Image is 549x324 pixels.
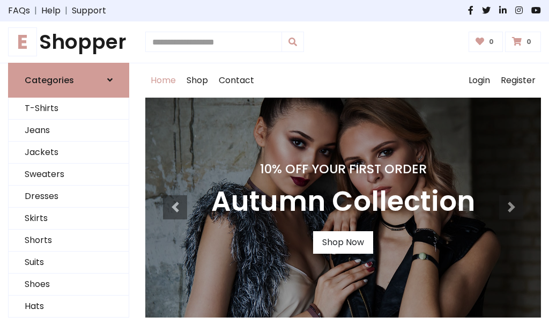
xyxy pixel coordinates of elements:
[30,4,41,17] span: |
[463,63,495,98] a: Login
[8,4,30,17] a: FAQs
[211,161,475,176] h4: 10% Off Your First Order
[486,37,496,47] span: 0
[9,186,129,208] a: Dresses
[213,63,259,98] a: Contact
[25,75,74,85] h6: Categories
[72,4,106,17] a: Support
[8,27,37,56] span: E
[9,296,129,318] a: Hats
[8,30,129,54] a: EShopper
[524,37,534,47] span: 0
[8,30,129,54] h1: Shopper
[9,120,129,142] a: Jeans
[9,252,129,274] a: Suits
[9,274,129,296] a: Shoes
[9,98,129,120] a: T-Shirts
[9,230,129,252] a: Shorts
[313,231,373,254] a: Shop Now
[211,185,475,218] h3: Autumn Collection
[9,208,129,230] a: Skirts
[505,32,541,52] a: 0
[469,32,503,52] a: 0
[41,4,61,17] a: Help
[9,164,129,186] a: Sweaters
[181,63,213,98] a: Shop
[495,63,541,98] a: Register
[145,63,181,98] a: Home
[9,142,129,164] a: Jackets
[61,4,72,17] span: |
[8,63,129,98] a: Categories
